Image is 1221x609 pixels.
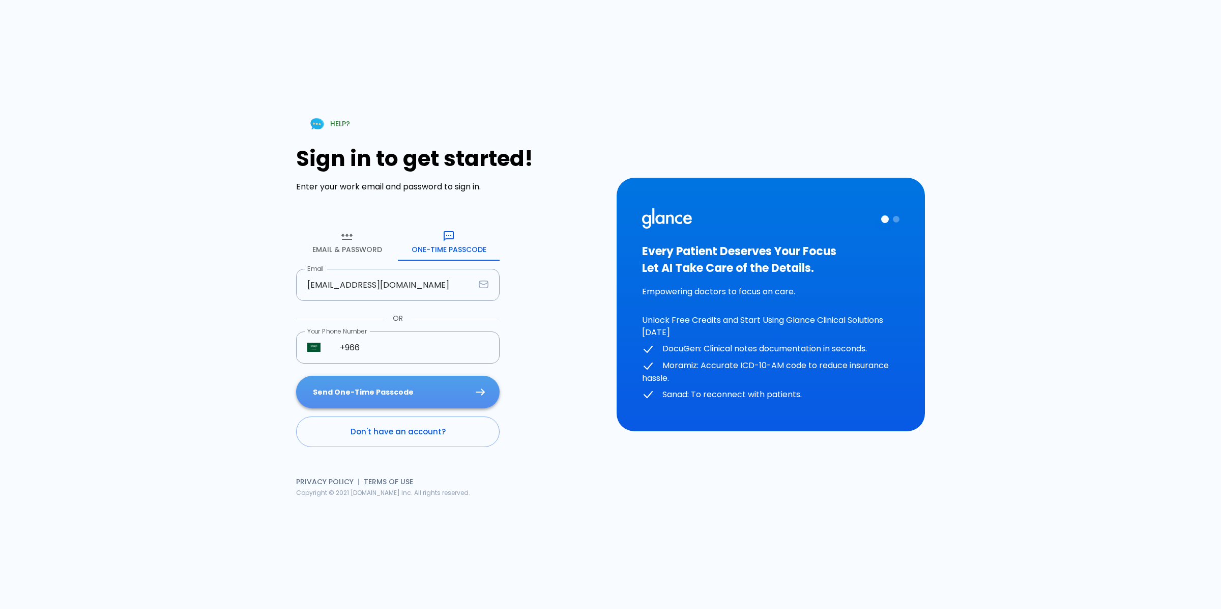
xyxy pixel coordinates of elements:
[364,477,413,487] a: Terms of Use
[642,286,899,298] p: Empowering doctors to focus on care.
[642,314,899,339] p: Unlock Free Credits and Start Using Glance Clinical Solutions [DATE]
[642,243,899,276] h3: Every Patient Deserves Your Focus Let AI Take Care of the Details.
[642,389,899,401] p: Sanad: To reconnect with patients.
[307,327,367,336] label: Your Phone Number
[296,111,362,137] a: HELP?
[307,343,321,352] img: Saudi Arabia
[303,337,325,358] button: Select country
[398,224,500,261] button: One-Time Passcode
[296,181,604,193] p: Enter your work email and password to sign in.
[308,115,326,133] img: Chat Support
[296,376,500,409] button: Send One-Time Passcode
[307,264,324,273] label: Email
[358,477,360,487] span: |
[393,313,403,323] p: OR
[296,488,470,497] span: Copyright © 2021 [DOMAIN_NAME] Inc. All rights reserved.
[296,417,500,447] a: Don't have an account?
[296,224,398,261] button: Email & Password
[296,146,604,171] h1: Sign in to get started!
[642,343,899,355] p: DocuGen: Clinical notes documentation in seconds.
[642,359,899,384] p: Moramiz: Accurate ICD-10-AM code to reduce insurance hassle.
[296,269,475,301] input: dr.ahmed@clinic.com
[296,477,354,487] a: Privacy Policy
